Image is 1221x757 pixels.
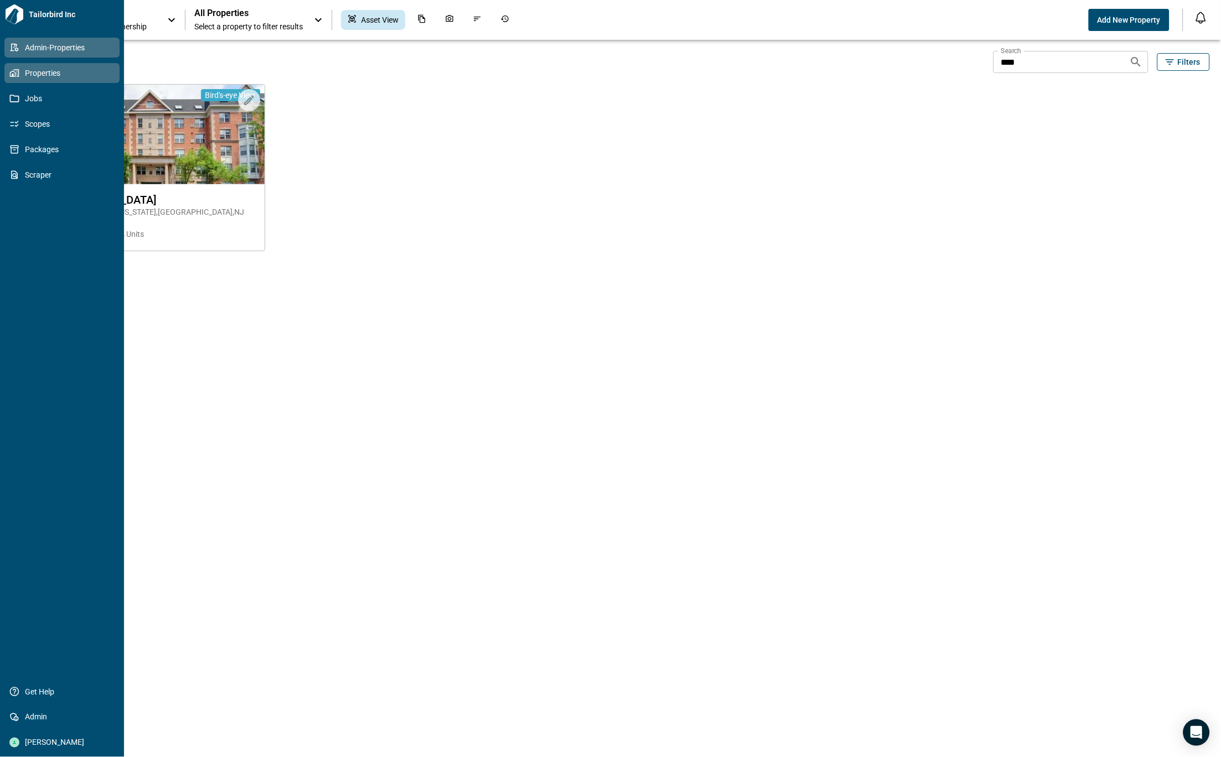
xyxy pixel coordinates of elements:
[1178,56,1201,68] span: Filters
[24,9,120,20] span: Tailorbird Inc
[4,114,120,134] a: Scopes
[1183,719,1210,746] div: Open Intercom Messenger
[466,10,488,30] div: Issues & Info
[194,8,303,19] span: All Properties
[19,93,109,104] span: Jobs
[194,21,303,32] span: Select a property to filter results
[19,68,109,79] span: Properties
[19,144,109,155] span: Packages
[4,139,120,159] a: Packages
[1125,51,1147,73] button: Search properties
[49,193,256,206] span: [GEOGRAPHIC_DATA]
[1157,53,1210,71] button: Filters
[4,38,120,58] a: Admin-Properties
[49,229,256,240] span: 0 Active Projects | 504 Units
[4,165,120,185] a: Scraper
[1001,46,1022,55] label: Search
[411,10,433,30] div: Documents
[1098,14,1161,25] span: Add New Property
[361,14,399,25] span: Asset View
[205,90,256,100] span: Bird's-eye View
[439,10,461,30] div: Photos
[40,56,989,68] span: 92 Properties
[4,89,120,108] a: Jobs
[49,217,256,229] span: Avalon Bay
[4,63,120,83] a: Properties
[19,686,109,697] span: Get Help
[341,10,405,30] div: Asset View
[494,10,516,30] div: Job History
[19,737,109,748] span: [PERSON_NAME]
[19,712,109,723] span: Admin
[19,118,109,129] span: Scopes
[40,85,265,184] img: property-asset
[19,169,109,180] span: Scraper
[49,206,256,217] span: [STREET_ADDRESS][US_STATE] , [GEOGRAPHIC_DATA] , NJ
[1192,9,1210,27] button: Open notification feed
[4,707,120,727] a: Admin
[1089,9,1170,31] button: Add New Property
[19,42,109,53] span: Admin-Properties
